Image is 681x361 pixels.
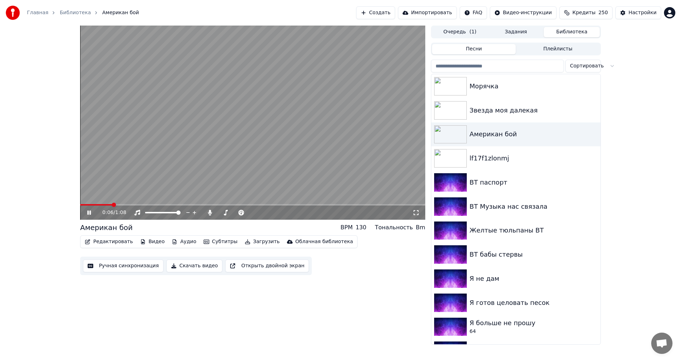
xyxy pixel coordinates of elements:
span: Кредиты [572,9,596,16]
span: 1:08 [115,209,126,216]
div: Я готов целовать песок [470,298,598,308]
span: ( 1 ) [469,28,476,35]
button: Песни [432,44,516,54]
button: Создать [356,6,395,19]
button: Видео [137,237,168,247]
div: Эй красотка [470,342,598,352]
div: ВТ Музыка нас связала [470,202,598,212]
span: 0:06 [103,209,113,216]
button: Редактировать [82,237,136,247]
button: Скачать видео [166,259,223,272]
div: Американ бой [80,223,133,233]
div: Морячка [470,81,598,91]
div: 130 [355,223,366,232]
button: Импортировать [398,6,457,19]
button: Субтитры [201,237,240,247]
button: Кредиты250 [559,6,613,19]
div: Bm [416,223,425,232]
button: Загрузить [242,237,283,247]
button: Библиотека [544,27,600,37]
div: Я не дам [470,274,598,284]
button: Настройки [615,6,661,19]
div: Я больше не прошу [470,318,598,328]
div: Тональность [375,223,413,232]
a: Главная [27,9,48,16]
div: Настройки [629,9,657,16]
button: Очередь [432,27,488,37]
button: Задания [488,27,544,37]
button: Плейлисты [516,44,600,54]
button: Видео-инструкции [490,6,557,19]
div: Звезда моя далекая [470,105,598,115]
div: lf17f1zlonmj [470,153,598,163]
button: FAQ [460,6,487,19]
div: Американ бой [470,129,598,139]
button: Ручная синхронизация [83,259,164,272]
div: Облачная библиотека [295,238,353,245]
img: youka [6,6,20,20]
span: Сортировать [570,62,604,70]
div: Открытый чат [651,333,672,354]
div: Желтые тюльпаны ВТ [470,225,598,235]
span: Американ бой [102,9,139,16]
button: Открыть двойной экран [225,259,309,272]
nav: breadcrumb [27,9,139,16]
div: / [103,209,120,216]
a: Библиотека [60,9,91,16]
div: BPM [340,223,353,232]
div: 64 [470,328,598,335]
div: ВТ бабы стервы [470,250,598,259]
div: ВТ паспорт [470,177,598,187]
span: 250 [598,9,608,16]
button: Аудио [169,237,199,247]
